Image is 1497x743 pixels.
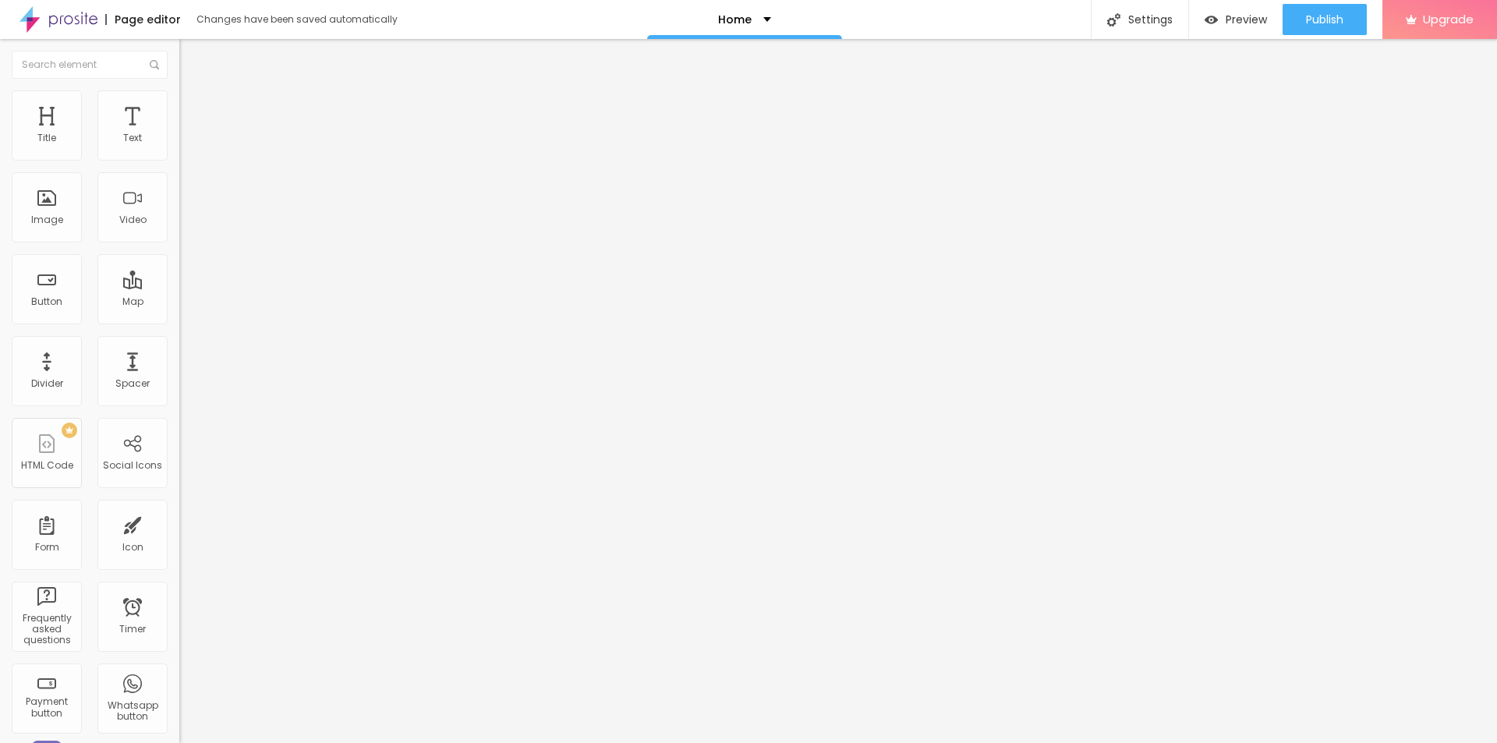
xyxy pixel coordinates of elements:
div: Whatsapp button [101,700,163,723]
div: Spacer [115,378,150,389]
div: Button [31,296,62,307]
span: Preview [1226,13,1267,26]
div: Map [122,296,143,307]
span: Publish [1306,13,1343,26]
div: Text [123,133,142,143]
img: view-1.svg [1205,13,1218,27]
div: HTML Code [21,460,73,471]
div: Divider [31,378,63,389]
iframe: Editor [179,39,1497,743]
div: Changes have been saved automatically [196,15,398,24]
span: Upgrade [1423,12,1474,26]
input: Search element [12,51,168,79]
div: Payment button [16,696,77,719]
p: Home [718,14,752,25]
button: Publish [1283,4,1367,35]
div: Image [31,214,63,225]
div: Video [119,214,147,225]
div: Frequently asked questions [16,613,77,646]
div: Page editor [105,14,181,25]
div: Icon [122,542,143,553]
img: Icone [150,60,159,69]
div: Title [37,133,56,143]
div: Timer [119,624,146,635]
div: Form [35,542,59,553]
div: Social Icons [103,460,162,471]
button: Preview [1189,4,1283,35]
img: Icone [1107,13,1120,27]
